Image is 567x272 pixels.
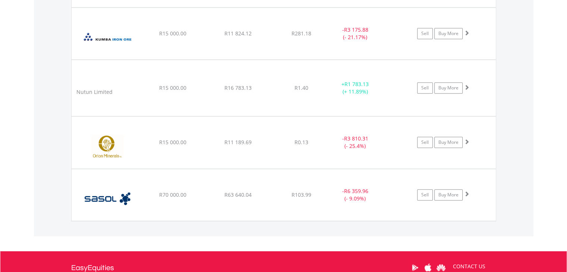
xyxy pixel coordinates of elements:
a: Sell [417,189,433,200]
span: R63 640.04 [224,191,252,198]
span: R3 810.31 [344,135,368,142]
span: R3 175.88 [344,26,368,33]
span: R1 783.13 [344,80,369,88]
span: R70 000.00 [159,191,186,198]
div: - (- 9.09%) [327,187,384,202]
img: EQU.ZA.KIO.png [75,17,139,57]
div: + (+ 11.89%) [327,80,384,95]
a: Sell [417,137,433,148]
span: R15 000.00 [159,30,186,37]
span: R11 189.69 [224,139,252,146]
div: - (- 25.4%) [327,135,384,150]
img: blank.png [75,69,139,114]
a: Sell [417,82,433,94]
a: Buy More [434,82,463,94]
span: R11 824.12 [224,30,252,37]
img: EQU.ZA.SOL.png [75,178,139,219]
img: EQU.ZA.ORN.png [75,126,139,166]
div: Nutun Limited [76,88,113,96]
a: Buy More [434,189,463,200]
span: R281.18 [292,30,311,37]
a: Sell [417,28,433,39]
span: R0.13 [294,139,308,146]
span: R103.99 [292,191,311,198]
a: Buy More [434,28,463,39]
span: R16 783.13 [224,84,252,91]
a: Buy More [434,137,463,148]
span: R1.40 [294,84,308,91]
div: - (- 21.17%) [327,26,384,41]
span: R6 359.96 [344,187,368,194]
span: R15 000.00 [159,139,186,146]
span: R15 000.00 [159,84,186,91]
